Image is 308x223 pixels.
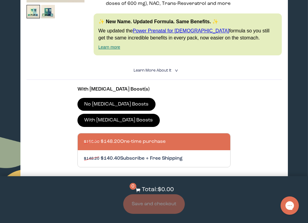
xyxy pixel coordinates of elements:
[142,185,174,194] p: Total: $0.00
[133,28,229,33] a: Power Prenatal for [DEMOGRAPHIC_DATA]
[77,114,160,127] label: With [MEDICAL_DATA] Boosts
[27,5,40,19] img: thumbnail image
[77,98,156,111] label: No [MEDICAL_DATA] Boosts
[123,194,185,214] button: Save and checkout
[98,28,277,41] p: We updated the formula so you still get the same incredible benefits in every pack, now easier on...
[98,45,120,50] a: Learn more
[134,69,171,72] span: Learn More About it
[98,19,219,24] strong: ✨ New Name. Updated Formula. Same Benefits. ✨
[278,194,302,217] iframe: Gorgias live chat messenger
[77,86,231,93] p: With [MEDICAL_DATA] Boost(s)
[130,183,136,190] span: 0
[173,69,179,72] i: <
[134,68,174,73] summary: Learn More About it <
[41,5,55,19] img: thumbnail image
